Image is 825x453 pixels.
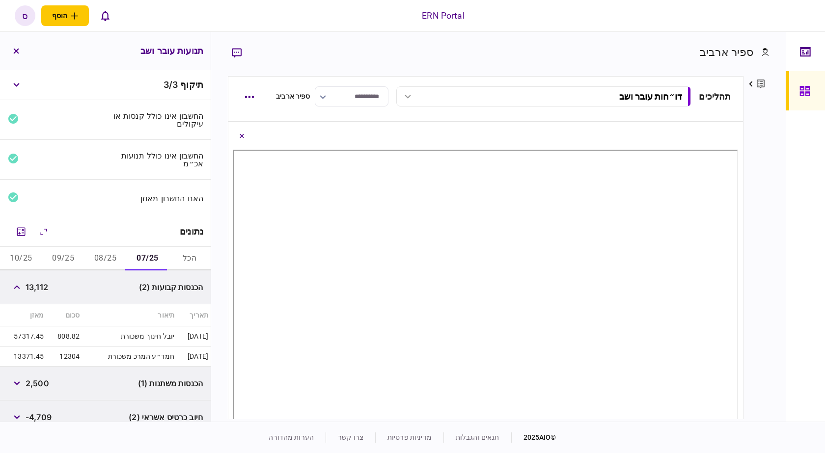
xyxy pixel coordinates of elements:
div: החשבון אינו כולל קנסות או עיקולים [110,112,204,128]
button: Close document view button [233,127,251,145]
div: האם החשבון מאוזן [110,194,204,202]
div: החשבון אינו כולל תנועות אכ״מ [110,152,204,167]
button: 07/25 [126,247,168,270]
button: 08/25 [84,247,127,270]
a: מדיניות פרטיות [387,433,432,441]
a: הערות מהדורה [269,433,314,441]
th: סכום [46,304,82,326]
td: 808.82 [46,326,82,346]
button: הרחב\כווץ הכל [35,223,53,240]
th: תאריך [177,304,211,326]
button: פתח תפריט להוספת לקוח [41,5,89,26]
button: מחשבון [12,223,30,240]
div: ספיר ארביב [276,91,310,102]
div: תהליכים [699,90,731,103]
span: 2,500 [26,377,49,389]
button: הכל [168,247,211,270]
span: הכנסות משתנות (1) [138,377,203,389]
td: יובל חינוך משכורת [82,326,177,346]
div: © 2025 AIO [511,432,556,443]
span: -4,709 [26,411,52,423]
span: תיקוף [180,80,203,90]
div: נתונים [180,227,203,237]
button: דו״חות עובר ושב [396,86,691,107]
span: 3 / 3 [164,80,178,90]
span: חיוב כרטיס אשראי (2) [129,411,203,423]
a: צרו קשר [338,433,363,441]
td: חמד״ע המרכ משכורת [82,346,177,367]
td: 12304 [46,346,82,367]
div: ERN Portal [422,9,464,22]
h3: תנועות עובר ושב [140,47,203,55]
span: 13,112 [26,281,48,293]
span: הכנסות קבועות (2) [139,281,203,293]
div: ספיר ארביב [700,44,753,60]
a: תנאים והגבלות [456,433,499,441]
button: 09/25 [42,247,84,270]
button: פתח רשימת התראות [95,5,115,26]
td: [DATE] [177,326,211,346]
th: תיאור [82,304,177,326]
td: [DATE] [177,346,211,367]
div: דו״חות עובר ושב [619,91,682,102]
button: ס [15,5,35,26]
